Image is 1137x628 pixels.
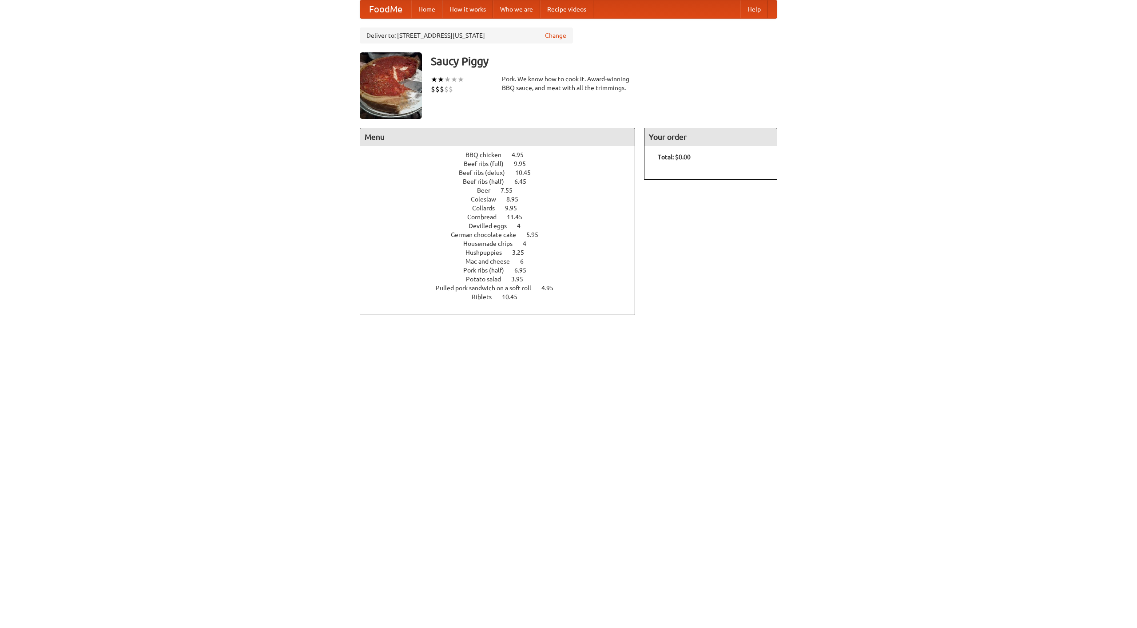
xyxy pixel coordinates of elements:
a: How it works [442,0,493,18]
a: Help [740,0,768,18]
span: Pork ribs (half) [463,267,513,274]
a: Beer 7.55 [477,187,529,194]
a: Potato salad 3.95 [466,276,540,283]
span: German chocolate cake [451,231,525,238]
span: Beef ribs (delux) [459,169,514,176]
span: BBQ chicken [465,151,510,158]
span: 3.25 [512,249,533,256]
a: Beef ribs (full) 9.95 [464,160,542,167]
span: Beer [477,187,499,194]
h4: Your order [644,128,777,146]
span: 5.95 [526,231,547,238]
div: Pork. We know how to cook it. Award-winning BBQ sauce, and meat with all the trimmings. [502,75,635,92]
a: Collards 9.95 [472,205,533,212]
span: 6 [520,258,533,265]
span: Mac and cheese [465,258,519,265]
li: $ [444,84,449,94]
span: Potato salad [466,276,510,283]
span: Housemade chips [463,240,521,247]
li: $ [449,84,453,94]
div: Deliver to: [STREET_ADDRESS][US_STATE] [360,28,573,43]
span: 4.95 [512,151,533,158]
span: 10.45 [515,169,540,176]
a: Who we are [493,0,540,18]
span: 6.45 [514,178,535,185]
span: Collards [472,205,504,212]
li: $ [440,84,444,94]
a: Beef ribs (delux) 10.45 [459,169,547,176]
a: German chocolate cake 5.95 [451,231,555,238]
span: Cornbread [467,213,505,221]
a: Home [411,0,442,18]
span: 11.45 [507,213,531,221]
span: 7.55 [501,187,521,194]
li: ★ [451,75,457,84]
a: Hushpuppies 3.25 [465,249,541,256]
a: Pork ribs (half) 6.95 [463,267,543,274]
li: ★ [457,75,464,84]
span: 4 [517,222,529,229]
li: ★ [437,75,444,84]
a: Pulled pork sandwich on a soft roll 4.95 [436,284,570,292]
b: Total: $0.00 [658,154,691,161]
span: Beef ribs (half) [463,178,513,185]
span: Riblets [472,293,501,300]
a: BBQ chicken 4.95 [465,151,540,158]
span: 10.45 [502,293,526,300]
span: 8.95 [506,196,527,203]
span: 9.95 [514,160,535,167]
span: Hushpuppies [465,249,511,256]
li: $ [431,84,435,94]
a: Riblets 10.45 [472,293,534,300]
li: ★ [431,75,437,84]
h4: Menu [360,128,635,146]
span: Beef ribs (full) [464,160,513,167]
a: Coleslaw 8.95 [471,196,535,203]
span: 3.95 [511,276,532,283]
span: 6.95 [514,267,535,274]
a: Housemade chips 4 [463,240,543,247]
a: Devilled eggs 4 [469,222,537,229]
span: Devilled eggs [469,222,516,229]
h3: Saucy Piggy [431,52,777,70]
a: Cornbread 11.45 [467,213,539,221]
li: $ [435,84,440,94]
span: Coleslaw [471,196,505,203]
span: 4 [523,240,535,247]
span: 9.95 [505,205,526,212]
a: Recipe videos [540,0,593,18]
a: Mac and cheese 6 [465,258,540,265]
img: angular.jpg [360,52,422,119]
a: Change [545,31,566,40]
span: 4.95 [541,284,562,292]
a: FoodMe [360,0,411,18]
li: ★ [444,75,451,84]
a: Beef ribs (half) 6.45 [463,178,543,185]
span: Pulled pork sandwich on a soft roll [436,284,540,292]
